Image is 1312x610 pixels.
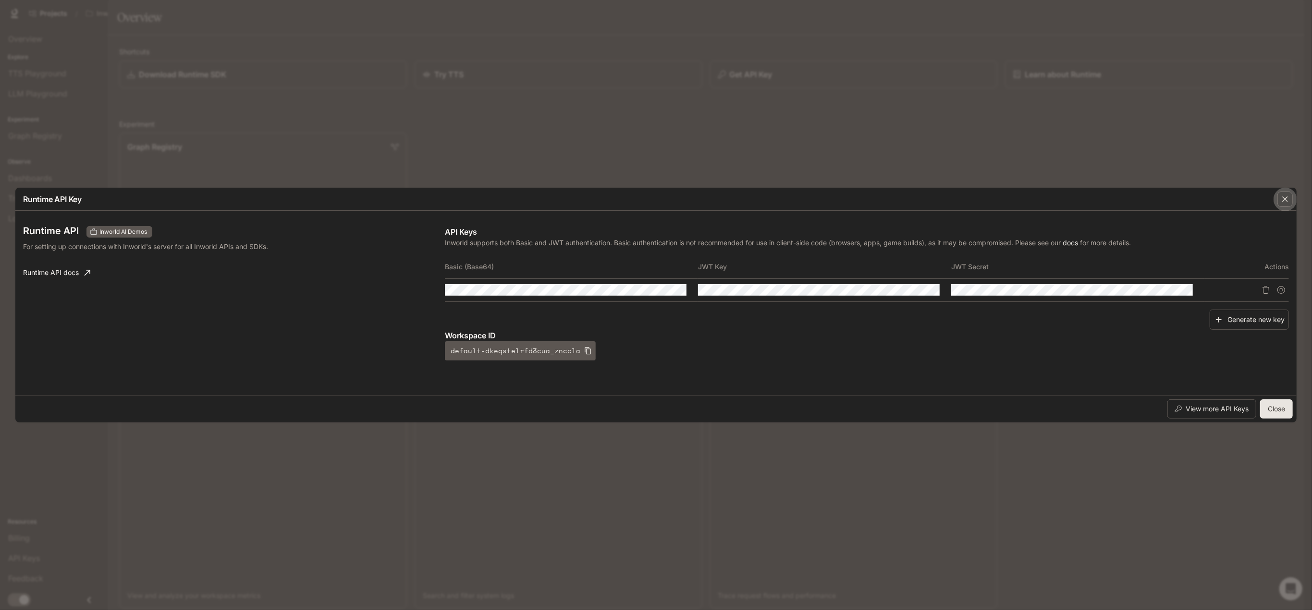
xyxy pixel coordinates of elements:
[445,341,596,360] button: default-dkeqstelrfd3cua_znccla
[1210,310,1289,330] button: Generate new key
[1260,399,1293,419] button: Close
[23,241,334,251] p: For setting up connections with Inworld's server for all Inworld APIs and SDKs.
[1063,239,1078,247] a: docs
[23,193,82,205] p: Runtime API Key
[445,226,1289,238] p: API Keys
[698,255,951,278] th: JWT Key
[1167,399,1256,419] button: View more API Keys
[96,227,151,236] span: Inworld AI Demos
[19,263,94,282] a: Runtime API docs
[1258,282,1274,298] button: Delete API key
[445,255,698,278] th: Basic (Base64)
[1204,255,1289,278] th: Actions
[1274,282,1289,298] button: Suspend API key
[445,330,1289,341] p: Workspace ID
[23,226,79,236] h3: Runtime API
[86,226,152,238] div: These keys will apply to your current workspace only
[445,238,1289,248] p: Inworld supports both Basic and JWT authentication. Basic authentication is not recommended for u...
[951,255,1204,278] th: JWT Secret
